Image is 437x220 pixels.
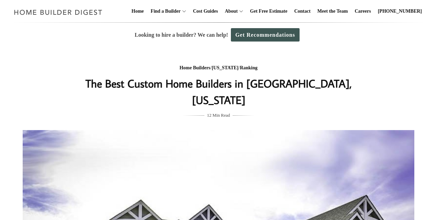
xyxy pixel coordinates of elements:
a: [US_STATE] [212,65,238,70]
img: Home Builder Digest [11,5,105,19]
a: About [222,0,237,22]
a: Get Free Estimate [247,0,290,22]
a: Home Builders [179,65,210,70]
a: Careers [352,0,374,22]
a: [PHONE_NUMBER] [375,0,425,22]
span: 12 Min Read [207,112,230,119]
a: Cost Guides [190,0,221,22]
a: Get Recommendations [231,28,300,42]
h1: The Best Custom Home Builders in [GEOGRAPHIC_DATA], [US_STATE] [81,75,356,108]
a: Meet the Team [315,0,351,22]
a: Home [129,0,147,22]
a: Find a Builder [148,0,181,22]
a: Ranking [240,65,257,70]
div: / / [81,64,356,72]
a: Contact [291,0,313,22]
